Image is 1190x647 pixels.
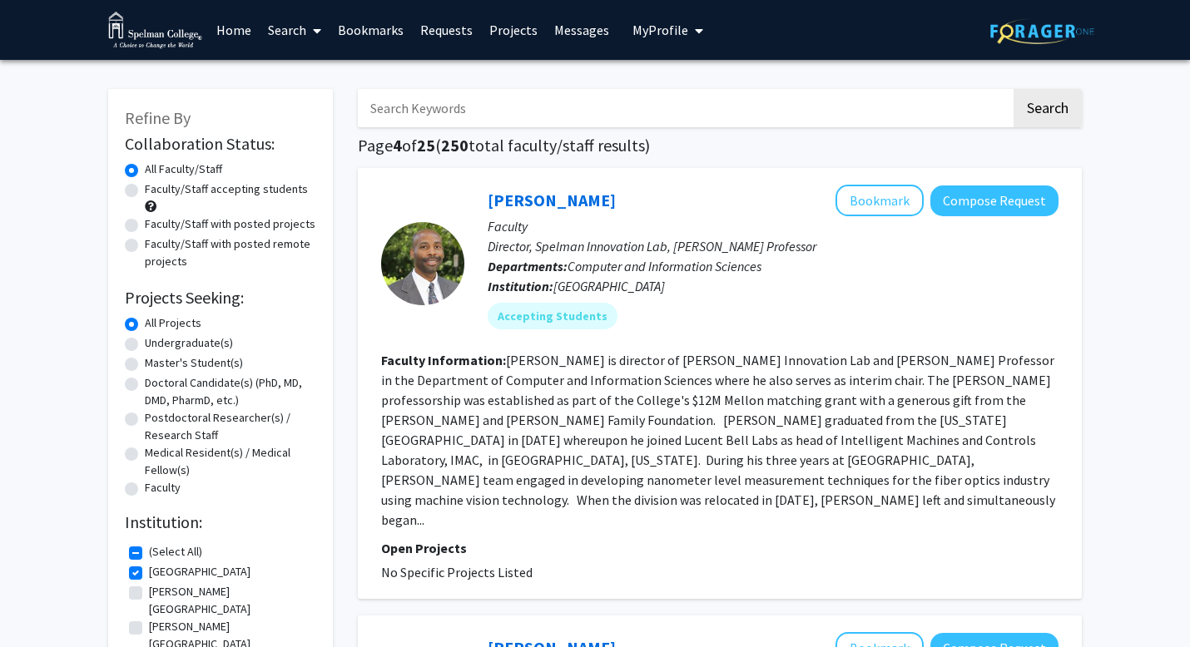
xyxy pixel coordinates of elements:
[145,374,316,409] label: Doctoral Candidate(s) (PhD, MD, DMD, PharmD, etc.)
[568,258,761,274] span: Computer and Information Sciences
[381,352,506,368] b: Faculty Information:
[149,583,312,618] label: [PERSON_NAME][GEOGRAPHIC_DATA]
[145,444,316,479] label: Medical Resident(s) / Medical Fellow(s)
[488,278,553,294] b: Institution:
[835,185,924,216] button: Add Jerry Volcy to Bookmarks
[145,180,308,198] label: Faculty/Staff accepting students
[149,563,250,580] label: [GEOGRAPHIC_DATA]
[417,135,435,156] span: 25
[481,1,546,59] a: Projects
[441,135,469,156] span: 250
[145,161,222,178] label: All Faculty/Staff
[381,352,1055,528] fg-read-more: [PERSON_NAME] is director of [PERSON_NAME] Innovation Lab and [PERSON_NAME] Professor in the Depa...
[358,89,1011,127] input: Search Keywords
[358,136,1082,156] h1: Page of ( total faculty/staff results)
[145,235,316,270] label: Faculty/Staff with posted remote projects
[260,1,330,59] a: Search
[488,216,1059,236] p: Faculty
[145,479,181,496] label: Faculty
[330,1,412,59] a: Bookmarks
[381,538,1059,558] p: Open Projects
[145,334,233,352] label: Undergraduate(s)
[393,135,402,156] span: 4
[1014,89,1082,127] button: Search
[990,18,1094,44] img: ForagerOne Logo
[632,22,688,38] span: My Profile
[412,1,481,59] a: Requests
[488,303,617,329] mat-chip: Accepting Students
[546,1,617,59] a: Messages
[488,236,1059,256] p: Director, Spelman Innovation Lab, [PERSON_NAME] Professor
[381,564,533,580] span: No Specific Projects Listed
[145,215,315,233] label: Faculty/Staff with posted projects
[125,134,316,154] h2: Collaboration Status:
[553,278,665,294] span: [GEOGRAPHIC_DATA]
[125,512,316,532] h2: Institution:
[930,185,1059,216] button: Compose Request to Jerry Volcy
[12,572,71,635] iframe: Chat
[125,288,316,308] h2: Projects Seeking:
[145,354,243,372] label: Master's Student(s)
[145,409,316,444] label: Postdoctoral Researcher(s) / Research Staff
[145,314,201,332] label: All Projects
[149,543,202,561] label: (Select All)
[125,107,191,128] span: Refine By
[208,1,260,59] a: Home
[108,12,202,49] img: Spelman College Logo
[488,258,568,274] b: Departments:
[488,190,616,210] a: [PERSON_NAME]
